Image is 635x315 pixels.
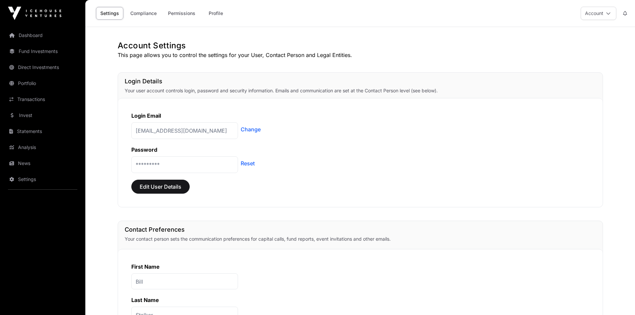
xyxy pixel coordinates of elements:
[5,156,80,171] a: News
[140,183,181,191] span: Edit User Details
[126,7,161,20] a: Compliance
[5,60,80,75] a: Direct Investments
[118,51,603,59] p: This page allows you to control the settings for your User, Contact Person and Legal Entities.
[131,263,160,270] label: First Name
[96,7,123,20] a: Settings
[125,236,596,242] p: Your contact person sets the communication preferences for capital calls, fund reports, event inv...
[5,76,80,91] a: Portfolio
[8,7,61,20] img: Icehouse Ventures Logo
[131,146,157,153] label: Password
[125,87,596,94] p: Your user account controls login, password and security information. Emails and communication are...
[5,44,80,59] a: Fund Investments
[164,7,200,20] a: Permissions
[5,108,80,123] a: Invest
[5,140,80,155] a: Analysis
[202,7,229,20] a: Profile
[131,180,190,194] button: Edit User Details
[131,273,238,289] p: Bill
[5,28,80,43] a: Dashboard
[125,77,596,86] h1: Login Details
[241,125,261,133] a: Change
[131,112,161,119] label: Login Email
[125,225,596,234] h1: Contact Preferences
[5,172,80,187] a: Settings
[131,297,159,303] label: Last Name
[602,283,635,315] iframe: Chat Widget
[118,40,603,51] h1: Account Settings
[131,122,238,139] p: [EMAIL_ADDRESS][DOMAIN_NAME]
[581,7,616,20] button: Account
[5,92,80,107] a: Transactions
[241,159,255,167] a: Reset
[5,124,80,139] a: Statements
